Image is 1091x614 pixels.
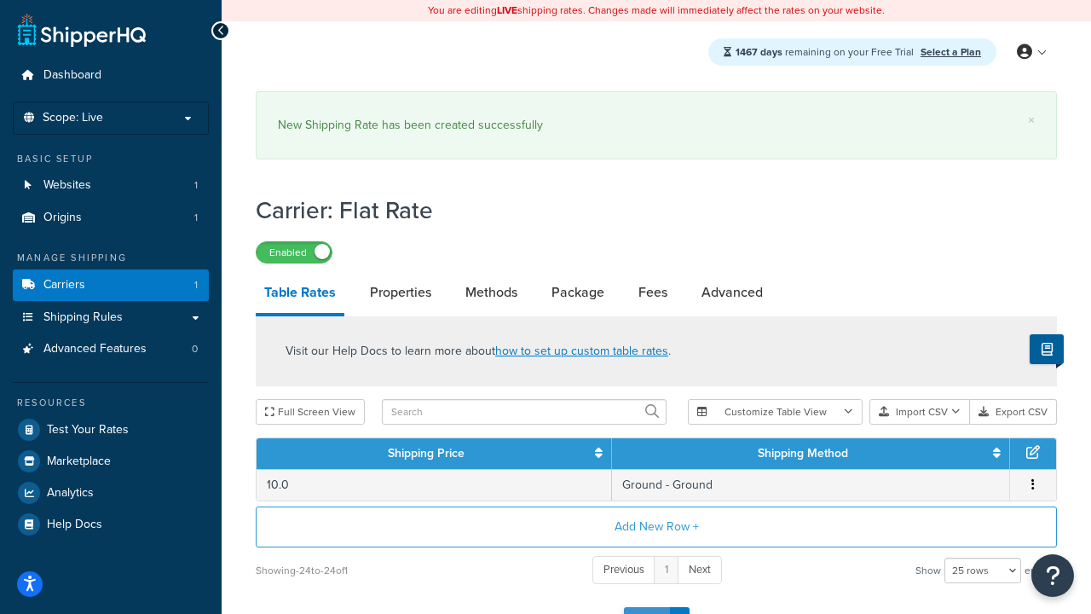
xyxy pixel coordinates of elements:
a: Properties [361,272,440,313]
span: Origins [43,211,82,225]
span: 1 [194,278,198,293]
a: Next [678,556,722,584]
a: Shipping Price [388,444,465,462]
div: New Shipping Rate has been created successfully [278,113,1035,137]
a: Help Docs [13,509,209,540]
td: 10.0 [257,469,612,501]
a: Websites1 [13,170,209,201]
span: 0 [192,342,198,356]
span: Test Your Rates [47,423,129,437]
span: Marketplace [47,455,111,469]
a: Origins1 [13,202,209,234]
a: Shipping Method [758,444,848,462]
span: Next [689,561,711,577]
a: 1 [654,556,679,584]
span: Previous [603,561,644,577]
span: Shipping Rules [43,310,123,325]
span: Websites [43,178,91,193]
label: Enabled [257,242,332,263]
div: Resources [13,396,209,410]
a: Table Rates [256,272,344,316]
h1: Carrier: Flat Rate [256,194,1036,227]
a: Previous [592,556,655,584]
div: Manage Shipping [13,251,209,265]
a: Advanced Features0 [13,333,209,365]
span: Show [915,559,941,582]
button: Add New Row + [256,507,1057,547]
strong: 1467 days [736,44,782,60]
button: Customize Table View [688,399,863,425]
div: Basic Setup [13,152,209,166]
a: Select a Plan [921,44,981,60]
span: 1 [194,178,198,193]
a: how to set up custom table rates [495,342,668,360]
li: Advanced Features [13,333,209,365]
span: Advanced Features [43,342,147,356]
a: Test Your Rates [13,414,209,445]
button: Full Screen View [256,399,365,425]
b: LIVE [497,3,517,18]
a: Fees [630,272,676,313]
span: Dashboard [43,68,101,83]
button: Show Help Docs [1030,334,1064,364]
button: Import CSV [869,399,970,425]
a: Advanced [693,272,771,313]
button: Open Resource Center [1031,554,1074,597]
span: remaining on your Free Trial [736,44,916,60]
span: Analytics [47,486,94,501]
div: Showing -24 to -24 of 1 [256,559,348,582]
a: × [1028,113,1035,127]
span: entries [1025,559,1057,582]
li: Origins [13,202,209,234]
li: Carriers [13,269,209,301]
input: Search [382,399,667,425]
button: Export CSV [970,399,1057,425]
td: Ground - Ground [612,469,1010,501]
p: Visit our Help Docs to learn more about . [286,342,671,361]
a: Dashboard [13,60,209,91]
span: Scope: Live [43,111,103,125]
a: Analytics [13,478,209,508]
a: Carriers1 [13,269,209,301]
a: Marketplace [13,446,209,477]
span: Carriers [43,278,85,293]
span: 1 [194,211,198,225]
a: Shipping Rules [13,302,209,333]
a: Package [543,272,613,313]
li: Websites [13,170,209,201]
span: Help Docs [47,518,102,532]
a: Methods [457,272,526,313]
